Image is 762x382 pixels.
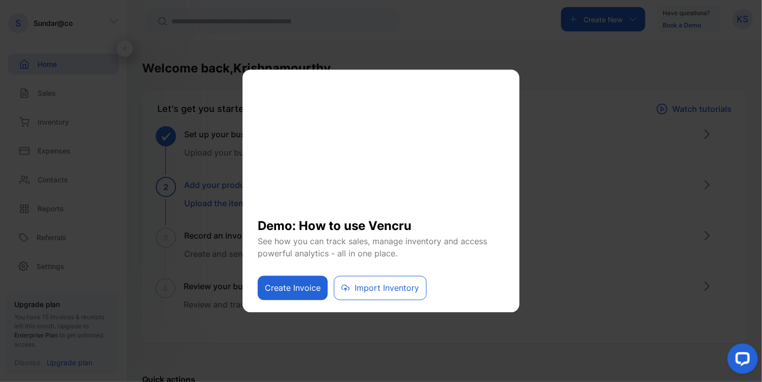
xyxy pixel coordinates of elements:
p: See how you can track sales, manage inventory and access powerful analytics - all in one place. [258,236,504,260]
button: Import Inventory [334,276,427,300]
iframe: YouTube video player [258,83,504,209]
iframe: LiveChat chat widget [719,339,762,382]
button: Create Invoice [258,276,328,300]
h1: Demo: How to use Vencru [258,209,504,236]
